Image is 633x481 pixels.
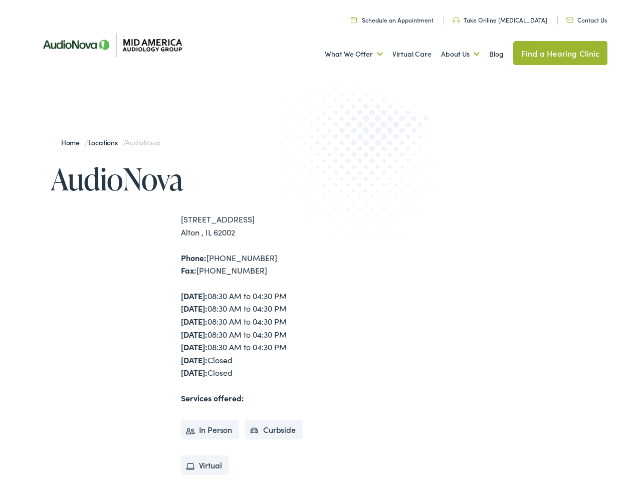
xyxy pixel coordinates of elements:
[351,17,357,23] img: utility icon
[351,16,434,24] a: Schedule an Appointment
[181,354,207,365] strong: [DATE]:
[181,213,317,238] div: [STREET_ADDRESS] Alton , IL 62002
[441,36,480,73] a: About Us
[181,420,240,440] li: In Person
[181,303,207,314] strong: [DATE]:
[181,455,229,475] li: Virtual
[453,16,547,24] a: Take Online [MEDICAL_DATA]
[51,162,317,195] h1: AudioNova
[61,137,160,147] span: / /
[181,265,196,276] strong: Fax:
[181,316,207,327] strong: [DATE]:
[181,329,207,340] strong: [DATE]:
[181,290,317,379] div: 08:30 AM to 04:30 PM 08:30 AM to 04:30 PM 08:30 AM to 04:30 PM 08:30 AM to 04:30 PM 08:30 AM to 0...
[453,17,460,23] img: utility icon
[392,36,432,73] a: Virtual Care
[61,137,85,147] a: Home
[181,252,317,277] div: [PHONE_NUMBER] [PHONE_NUMBER]
[325,36,383,73] a: What We Offer
[181,392,244,403] strong: Services offered:
[181,252,206,263] strong: Phone:
[181,341,207,352] strong: [DATE]:
[513,41,607,65] a: Find a Hearing Clinic
[566,18,573,23] img: utility icon
[181,290,207,301] strong: [DATE]:
[125,137,159,147] span: AudioNova
[88,137,123,147] a: Locations
[181,367,207,378] strong: [DATE]:
[489,36,504,73] a: Blog
[566,16,607,24] a: Contact Us
[245,420,303,440] li: Curbside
